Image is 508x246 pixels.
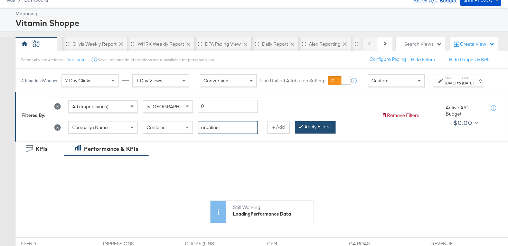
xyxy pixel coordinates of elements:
[65,78,92,84] span: 7 Day Clicks
[147,103,199,110] span: Is [GEOGRAPHIC_DATA]
[16,17,499,29] div: Vitamin Shoppe
[295,121,336,134] button: Apply Filters
[205,41,241,47] div: DPA Pacing View
[72,124,108,130] span: Campaign Name
[267,121,290,134] button: + Add
[66,42,69,46] div: Drag to reorder tab
[445,80,456,86] div: [DATE]
[72,103,109,110] span: Ad (Impressions)
[21,237,31,244] div: KPIs
[460,41,495,48] div: Create View
[198,121,258,134] input: Enter a search term
[309,41,340,47] div: Alex Reporting
[462,80,473,86] div: [DATE]
[32,42,40,49] div: OC
[462,76,473,80] label: End:
[445,76,456,80] label: Start:
[382,112,419,119] button: Remove Filters
[84,145,138,153] div: Performance & KPIs
[365,53,411,66] button: Configure Pacing
[255,42,259,46] div: Drag to reorder tab
[260,78,325,84] label: Use Unified Attribution Setting:
[21,112,46,119] div: Filtered By:
[355,42,358,46] div: Drag to reorder tab
[411,56,435,63] button: Hide Filters
[456,80,462,85] strong: to
[36,145,48,153] div: KPIs
[16,10,499,17] div: Managing:
[198,42,202,46] div: Drag to reorder tab
[404,41,442,47] div: Search Views
[371,78,388,84] span: Custom
[451,117,480,128] button: $0.00
[204,78,228,84] span: Conversion
[98,57,214,63] div: Save, edit and delete options are unavailable for personal view.
[449,56,491,63] button: Hide Graphs & KPIs
[147,124,166,130] span: Contains
[21,57,63,63] div: Personal View Actions:
[446,104,484,117] div: Active A/C Budget
[21,78,58,83] div: Attribution Window:
[73,41,116,47] div: Olivia Weekly Report
[302,42,306,46] div: Drag to reorder tab
[453,118,472,128] div: $0.00
[138,41,184,47] div: WHRX Weekly Report
[136,78,162,84] span: 1 Day Views
[425,81,432,83] span: ↑
[131,42,134,46] div: Drag to reorder tab
[198,100,258,113] input: Enter a number
[262,41,288,47] div: Daily Report
[65,56,86,63] button: Duplicate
